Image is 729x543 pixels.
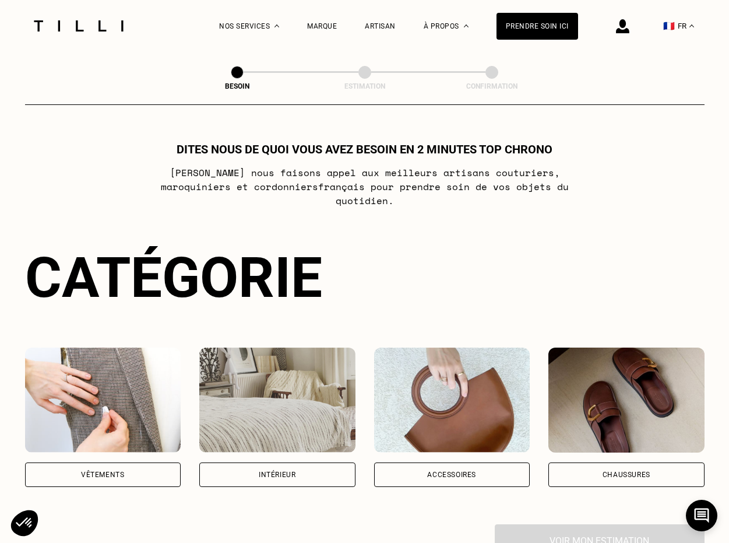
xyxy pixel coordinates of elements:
[374,348,530,453] img: Accessoires
[689,24,694,27] img: menu déroulant
[365,22,396,30] a: Artisan
[496,13,578,40] a: Prendre soin ici
[616,19,629,33] img: icône connexion
[434,82,550,90] div: Confirmation
[177,142,552,156] h1: Dites nous de quoi vous avez besoin en 2 minutes top chrono
[199,348,355,453] img: Intérieur
[81,471,124,478] div: Vêtements
[603,471,650,478] div: Chaussures
[133,166,596,208] p: [PERSON_NAME] nous faisons appel aux meilleurs artisans couturiers , maroquiniers et cordonniers ...
[274,24,279,27] img: Menu déroulant
[427,471,476,478] div: Accessoires
[30,20,128,31] img: Logo du service de couturière Tilli
[464,24,469,27] img: Menu déroulant à propos
[307,82,423,90] div: Estimation
[307,22,337,30] a: Marque
[548,348,705,453] img: Chaussures
[663,20,675,31] span: 🇫🇷
[25,348,181,453] img: Vêtements
[259,471,295,478] div: Intérieur
[179,82,295,90] div: Besoin
[25,245,705,310] div: Catégorie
